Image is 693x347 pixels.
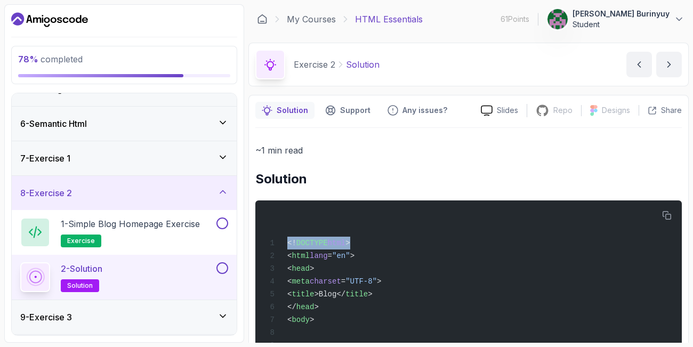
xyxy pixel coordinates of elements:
[20,262,228,292] button: 2-Solutionsolution
[345,239,350,247] span: >
[67,237,95,245] span: exercise
[602,105,630,116] p: Designs
[20,152,70,165] h3: 7 - Exercise 1
[355,13,423,26] p: HTML Essentials
[287,264,292,273] span: <
[12,300,237,334] button: 9-Exercise 3
[340,105,370,116] p: Support
[656,52,682,77] button: next content
[626,52,652,77] button: previous content
[20,117,87,130] h3: 6 - Semantic Html
[346,58,380,71] p: Solution
[328,239,346,247] span: html
[547,9,684,30] button: user profile image[PERSON_NAME] BurinyuyStudent
[61,262,102,275] p: 2 - Solution
[310,316,314,324] span: >
[292,316,310,324] span: body
[345,290,368,298] span: title
[287,290,292,298] span: <
[310,277,341,286] span: charset
[497,105,518,116] p: Slides
[573,9,670,19] p: [PERSON_NAME] Burinyuy
[287,277,292,286] span: <
[296,303,315,311] span: head
[341,277,345,286] span: =
[381,102,454,119] button: Feedback button
[345,277,377,286] span: "UTF-8"
[292,264,310,273] span: head
[547,9,568,29] img: user profile image
[310,252,328,260] span: lang
[292,277,310,286] span: meta
[20,311,72,324] h3: 9 - Exercise 3
[328,252,332,260] span: =
[287,316,292,324] span: <
[501,14,529,25] p: 61 Points
[12,141,237,175] button: 7-Exercise 1
[255,171,682,188] h2: Solution
[350,252,354,260] span: >
[287,252,292,260] span: <
[292,252,310,260] span: html
[67,281,93,290] span: solution
[553,105,573,116] p: Repo
[18,54,38,64] span: 78 %
[368,290,372,298] span: >
[377,277,381,286] span: >
[277,105,308,116] p: Solution
[255,143,682,158] p: ~1 min read
[255,102,315,119] button: notes button
[20,187,72,199] h3: 8 - Exercise 2
[287,13,336,26] a: My Courses
[20,217,228,247] button: 1-Simple Blog Homepage Exerciseexercise
[61,217,200,230] p: 1 - Simple Blog Homepage Exercise
[287,303,296,311] span: </
[12,107,237,141] button: 6-Semantic Html
[292,290,314,298] span: title
[472,105,527,116] a: Slides
[287,239,296,247] span: <!
[332,252,350,260] span: "en"
[661,105,682,116] p: Share
[314,303,318,311] span: >
[257,14,268,25] a: Dashboard
[314,290,345,298] span: >Blog</
[294,58,335,71] p: Exercise 2
[296,239,328,247] span: DOCTYPE
[319,102,377,119] button: Support button
[402,105,447,116] p: Any issues?
[12,176,237,210] button: 8-Exercise 2
[18,54,83,64] span: completed
[310,264,314,273] span: >
[11,11,88,28] a: Dashboard
[639,105,682,116] button: Share
[573,19,670,30] p: Student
